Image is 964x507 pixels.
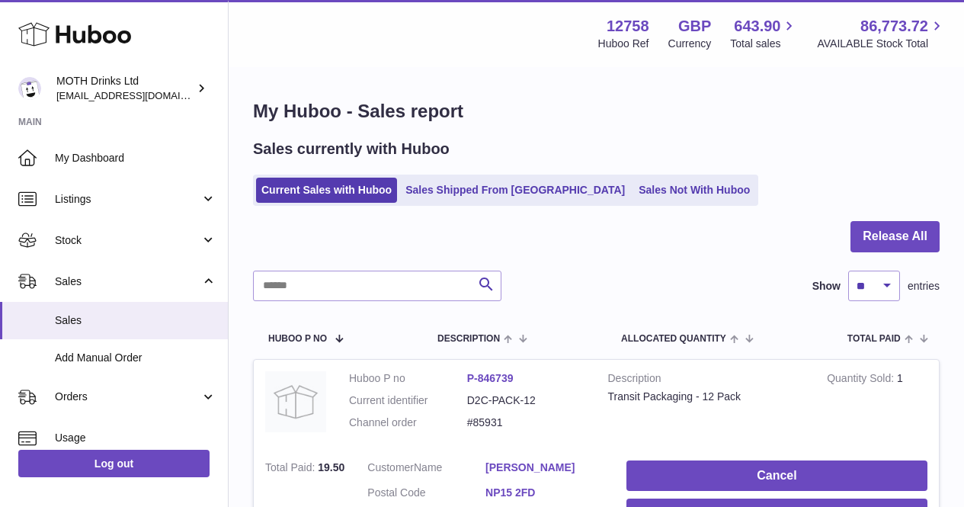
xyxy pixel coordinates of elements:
[265,461,318,477] strong: Total Paid
[730,37,798,51] span: Total sales
[55,431,216,445] span: Usage
[256,178,397,203] a: Current Sales with Huboo
[817,16,946,51] a: 86,773.72 AVAILABLE Stock Total
[678,16,711,37] strong: GBP
[55,313,216,328] span: Sales
[318,461,344,473] span: 19.50
[253,139,450,159] h2: Sales currently with Huboo
[253,99,940,124] h1: My Huboo - Sales report
[847,334,901,344] span: Total paid
[467,416,585,430] dd: #85931
[827,372,897,388] strong: Quantity Sold
[55,192,200,207] span: Listings
[730,16,798,51] a: 643.90 Total sales
[18,77,41,100] img: orders@mothdrinks.com
[598,37,649,51] div: Huboo Ref
[56,89,224,101] span: [EMAIL_ADDRESS][DOMAIN_NAME]
[815,360,939,449] td: 1
[812,279,841,294] label: Show
[55,151,216,165] span: My Dashboard
[608,371,805,390] strong: Description
[817,37,946,51] span: AVAILABLE Stock Total
[608,390,805,404] div: Transit Packaging - 12 Pack
[367,486,485,504] dt: Postal Code
[607,16,649,37] strong: 12758
[437,334,500,344] span: Description
[908,279,940,294] span: entries
[626,460,927,492] button: Cancel
[400,178,630,203] a: Sales Shipped From [GEOGRAPHIC_DATA]
[55,274,200,289] span: Sales
[265,371,326,432] img: no-photo.jpg
[56,74,194,103] div: MOTH Drinks Ltd
[55,351,216,365] span: Add Manual Order
[349,416,467,430] dt: Channel order
[367,461,414,473] span: Customer
[860,16,928,37] span: 86,773.72
[467,372,514,384] a: P-846739
[485,460,604,475] a: [PERSON_NAME]
[621,334,726,344] span: ALLOCATED Quantity
[367,460,485,479] dt: Name
[668,37,712,51] div: Currency
[349,371,467,386] dt: Huboo P no
[349,393,467,408] dt: Current identifier
[55,390,200,404] span: Orders
[55,233,200,248] span: Stock
[268,334,327,344] span: Huboo P no
[734,16,780,37] span: 643.90
[850,221,940,252] button: Release All
[467,393,585,408] dd: D2C-PACK-12
[485,486,604,500] a: NP15 2FD
[633,178,755,203] a: Sales Not With Huboo
[18,450,210,477] a: Log out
